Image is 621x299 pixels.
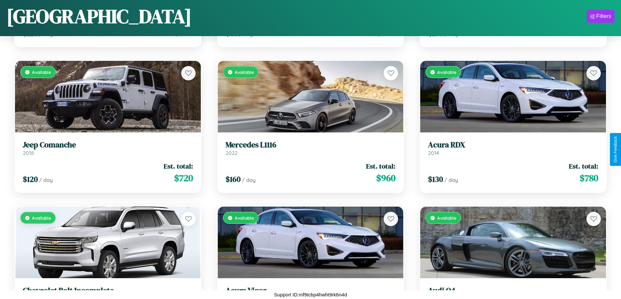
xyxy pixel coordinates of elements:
span: $ 160 [226,174,241,184]
span: 2018 [23,150,34,156]
h3: Acura Vigor [226,286,396,295]
p: Support ID: mf9tcbp4hwht9rk6n4d [274,290,347,299]
div: Filters [596,13,611,20]
a: Mercedes L11162022 [226,140,396,156]
span: / day [39,177,53,183]
h3: Chevrolet Bolt Incomplete [23,286,193,295]
h3: Acura RDX [428,140,598,150]
span: / day [242,177,256,183]
h1: [GEOGRAPHIC_DATA] [7,3,192,30]
div: Give Feedback [613,136,618,163]
span: $ 130 [428,174,443,184]
a: Jeep Comanche2018 [23,140,193,156]
span: Available [437,215,456,221]
span: Available [32,215,51,221]
span: Available [437,69,456,75]
span: $ 780 [580,171,598,184]
span: Est. total: [569,161,598,171]
span: / day [444,177,458,183]
span: $ 720 [174,171,193,184]
span: 2022 [226,150,238,156]
span: $ 120 [23,174,38,184]
span: 2014 [428,150,439,156]
span: $ 960 [376,171,395,184]
button: Filters [587,10,614,23]
span: Available [235,215,254,221]
h3: Jeep Comanche [23,140,193,150]
span: Available [32,69,51,75]
span: Available [235,69,254,75]
span: Est. total: [366,161,395,171]
a: Acura RDX2014 [428,140,598,156]
h3: Mercedes L1116 [226,140,396,150]
h3: Audi Q4 [428,286,598,295]
span: Est. total: [164,161,193,171]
